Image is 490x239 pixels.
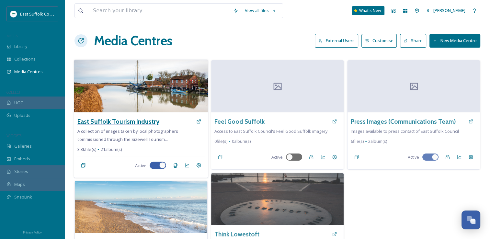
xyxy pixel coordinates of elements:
[14,156,30,162] span: Embeds
[315,34,358,47] button: External Users
[20,11,58,17] span: East Suffolk Council
[14,100,23,106] span: UGC
[423,4,469,17] a: [PERSON_NAME]
[351,117,456,126] a: Press Images (Communications Team)
[77,128,178,142] span: A collection of images taken by local photographers commissioned through the Sizewell Tourism...
[429,34,480,47] button: New Media Centre
[400,34,426,47] button: Share
[90,4,230,18] input: Search your library
[361,34,400,47] a: Customise
[75,181,207,233] img: DSC_8515.jpg
[6,133,21,138] span: WIDGETS
[352,6,384,15] a: What's New
[23,230,42,234] span: Privacy Policy
[135,162,146,168] span: Active
[6,90,20,95] span: COLLECT
[14,181,25,188] span: Maps
[315,34,361,47] a: External Users
[242,4,279,17] a: View all files
[14,69,43,75] span: Media Centres
[462,211,480,229] button: Open Chat
[408,154,419,160] span: Active
[10,11,17,17] img: ESC%20Logo.png
[14,168,28,175] span: Stories
[74,60,208,112] img: DSC_8723.jpg
[14,194,32,200] span: SnapLink
[6,33,18,38] span: MEDIA
[211,173,344,225] img: SB308098-Think%2520Lowestoft.jpg
[14,56,36,62] span: Collections
[14,112,30,119] span: Uploads
[14,143,32,149] span: Galleries
[214,138,227,144] span: 0 file(s)
[77,117,159,126] a: East Suffolk Tourism Industry
[214,128,327,134] span: Access to East Suffolk Council's Feel Good Suffolk imagery
[214,117,265,126] a: Feel Good Suffolk
[368,138,387,144] span: 2 album(s)
[271,154,283,160] span: Active
[94,31,172,51] h1: Media Centres
[214,230,259,239] a: Think Lowestoft
[433,7,465,13] span: [PERSON_NAME]
[361,34,397,47] button: Customise
[23,228,42,236] a: Privacy Policy
[351,138,364,144] span: 6 file(s)
[232,138,251,144] span: 0 album(s)
[101,146,122,153] span: 21 album(s)
[351,128,459,134] span: Images available to press contact of East Suffolk Council
[14,43,27,50] span: Library
[77,146,96,153] span: 3.3k file(s)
